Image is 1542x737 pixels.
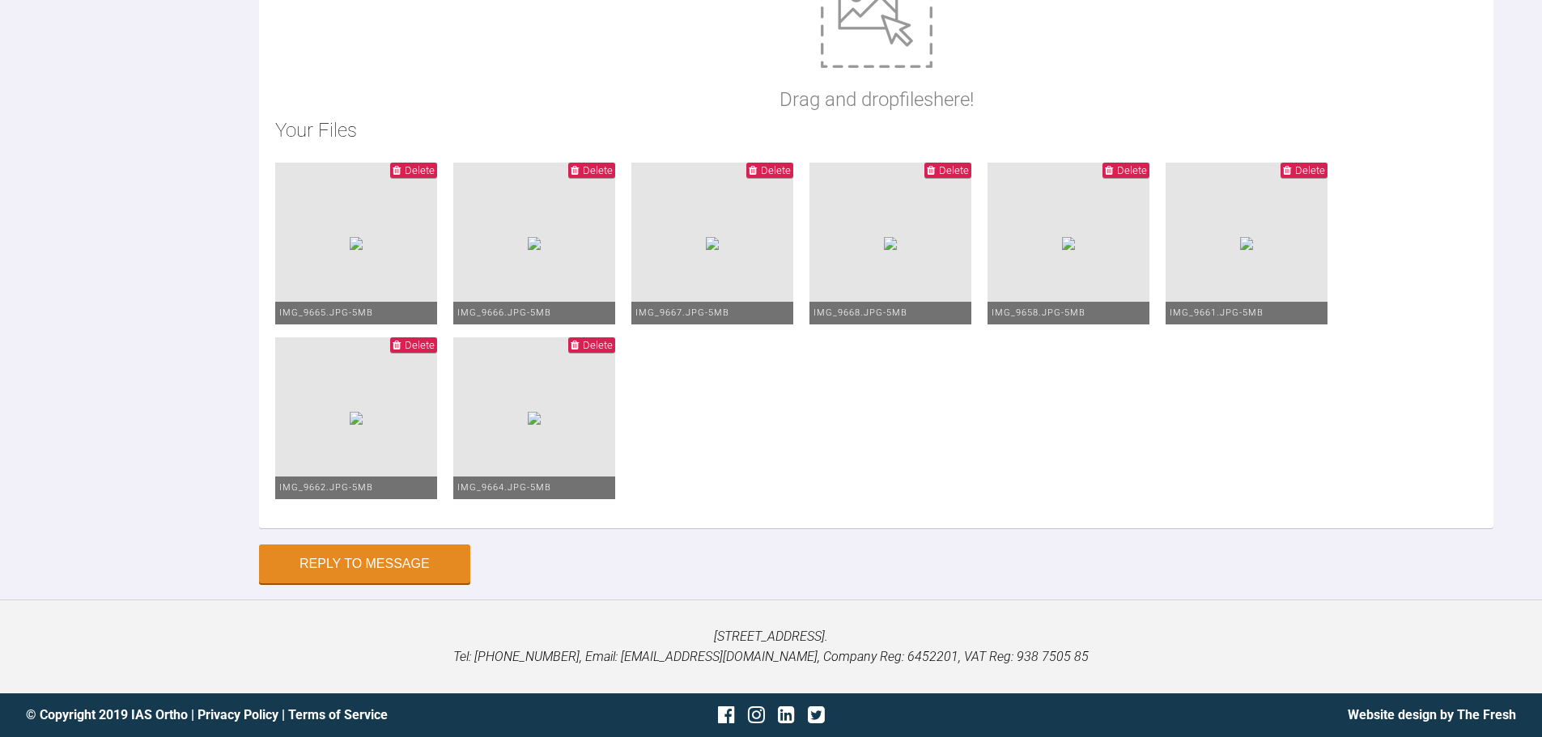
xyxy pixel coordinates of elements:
img: 9713f8b0-72e1-41b1-a643-0f8132f6f4e5 [528,237,541,250]
a: Privacy Policy [198,707,278,722]
span: Delete [1295,164,1325,176]
span: Delete [583,339,613,351]
span: IMG_9662.JPG - 5MB [279,482,373,493]
img: 46848520-839a-4543-8940-26a34128dc4f [528,412,541,425]
span: IMG_9667.JPG - 5MB [635,307,729,318]
img: 668d4c9f-d219-4084-91b0-03ce92250641 [350,412,363,425]
span: IMG_9666.JPG - 5MB [457,307,551,318]
span: IMG_9668.JPG - 5MB [813,307,907,318]
img: 4ee4a6f9-a5bb-420d-9ef4-f5a9d85b9c22 [1240,237,1253,250]
img: 017a6da7-4223-4f7c-90cb-74af6f192cee [884,237,897,250]
span: Delete [939,164,969,176]
span: IMG_9664.JPG - 5MB [457,482,551,493]
a: Website design by The Fresh [1348,707,1516,722]
img: 1f07c780-c0c4-41fa-9999-f9e1878bedef [350,237,363,250]
button: Reply to Message [259,544,470,583]
span: Delete [583,164,613,176]
p: Drag and drop files here! [779,84,974,115]
span: Delete [1117,164,1147,176]
span: Delete [761,164,791,176]
div: © Copyright 2019 IAS Ortho | | [26,705,523,726]
a: Terms of Service [288,707,388,722]
span: IMG_9661.JPG - 5MB [1170,307,1264,318]
img: 69225740-fde9-4761-a762-1f60e842c963 [706,237,719,250]
img: 710fd3e4-52b0-4577-825c-e873dc1e770e [1062,237,1075,250]
p: [STREET_ADDRESS]. Tel: [PHONE_NUMBER], Email: [EMAIL_ADDRESS][DOMAIN_NAME], Company Reg: 6452201,... [26,626,1516,667]
span: IMG_9665.JPG - 5MB [279,307,373,318]
h2: Your Files [275,115,1477,146]
span: IMG_9658.JPG - 5MB [992,307,1085,318]
span: Delete [405,339,435,351]
span: Delete [405,164,435,176]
